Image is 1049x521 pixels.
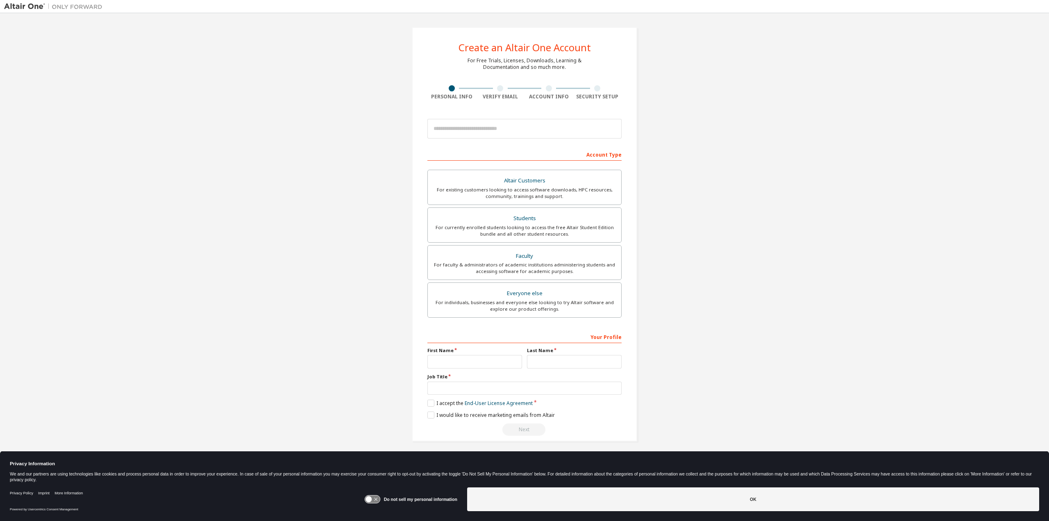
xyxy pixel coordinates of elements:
[427,373,622,380] label: Job Title
[433,213,616,224] div: Students
[433,224,616,237] div: For currently enrolled students looking to access the free Altair Student Edition bundle and all ...
[427,93,476,100] div: Personal Info
[427,423,622,436] div: Read and acccept EULA to continue
[427,330,622,343] div: Your Profile
[433,175,616,187] div: Altair Customers
[468,57,581,71] div: For Free Trials, Licenses, Downloads, Learning & Documentation and so much more.
[433,299,616,312] div: For individuals, businesses and everyone else looking to try Altair software and explore our prod...
[433,187,616,200] div: For existing customers looking to access software downloads, HPC resources, community, trainings ...
[573,93,622,100] div: Security Setup
[433,250,616,262] div: Faculty
[524,93,573,100] div: Account Info
[433,262,616,275] div: For faculty & administrators of academic institutions administering students and accessing softwa...
[527,347,622,354] label: Last Name
[427,412,555,419] label: I would like to receive marketing emails from Altair
[459,43,591,52] div: Create an Altair One Account
[476,93,525,100] div: Verify Email
[4,2,107,11] img: Altair One
[427,148,622,161] div: Account Type
[465,400,533,407] a: End-User License Agreement
[427,347,522,354] label: First Name
[433,288,616,299] div: Everyone else
[427,400,533,407] label: I accept the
